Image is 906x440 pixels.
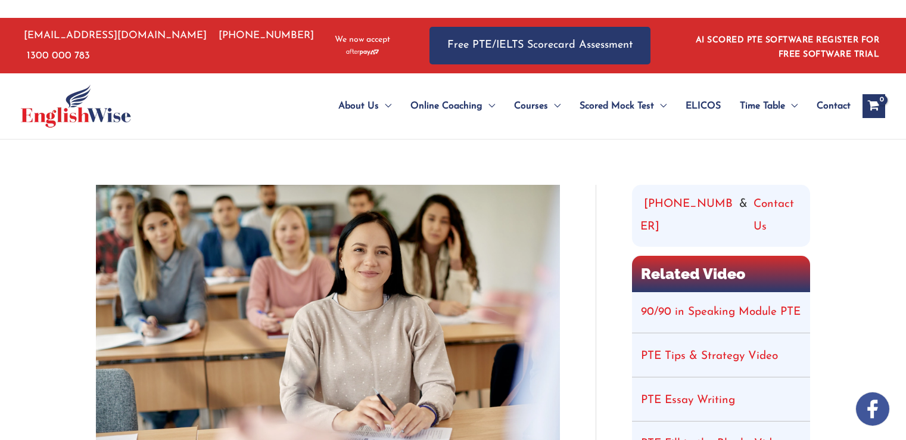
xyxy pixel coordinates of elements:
a: Scored Mock TestMenu Toggle [570,85,676,127]
a: Time TableMenu Toggle [730,85,807,127]
span: Time Table [740,85,785,127]
img: white-facebook.png [856,392,889,426]
a: Contact Us [754,193,801,238]
span: Contact [817,85,851,127]
a: PTE Tips & Strategy Video [641,351,778,362]
span: Scored Mock Test [580,85,654,127]
span: Menu Toggle [548,85,561,127]
img: cropped-ew-logo [21,85,131,128]
span: Menu Toggle [785,85,798,127]
a: 90/90 in Speaking Module PTE [641,306,801,318]
a: Online CoachingMenu Toggle [401,85,505,127]
a: PTE Essay Writing [641,395,735,406]
span: Menu Toggle [482,85,495,127]
a: [PHONE_NUMBER] [640,193,734,238]
span: Menu Toggle [654,85,667,127]
img: Afterpay-Logo [346,49,379,55]
span: Courses [514,85,548,127]
nav: Site Navigation: Main Menu [310,85,851,127]
span: We now accept [335,34,390,46]
a: [EMAIL_ADDRESS][DOMAIN_NAME] [21,30,207,41]
a: Free PTE/IELTS Scorecard Assessment [429,27,650,64]
span: Menu Toggle [379,85,391,127]
div: & [640,193,802,238]
a: AI SCORED PTE SOFTWARE REGISTER FOR FREE SOFTWARE TRIAL [696,36,880,59]
h2: Related Video [632,256,810,292]
span: ELICOS [686,85,721,127]
a: View Shopping Cart, empty [863,94,885,118]
a: CoursesMenu Toggle [505,85,570,127]
span: Online Coaching [410,85,482,127]
aside: Header Widget 1 [689,26,885,65]
a: ELICOS [676,85,730,127]
a: Contact [807,85,851,127]
a: About UsMenu Toggle [329,85,401,127]
a: [PHONE_NUMBER] [219,30,314,41]
a: 1300 000 783 [27,51,90,61]
span: About Us [338,85,379,127]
